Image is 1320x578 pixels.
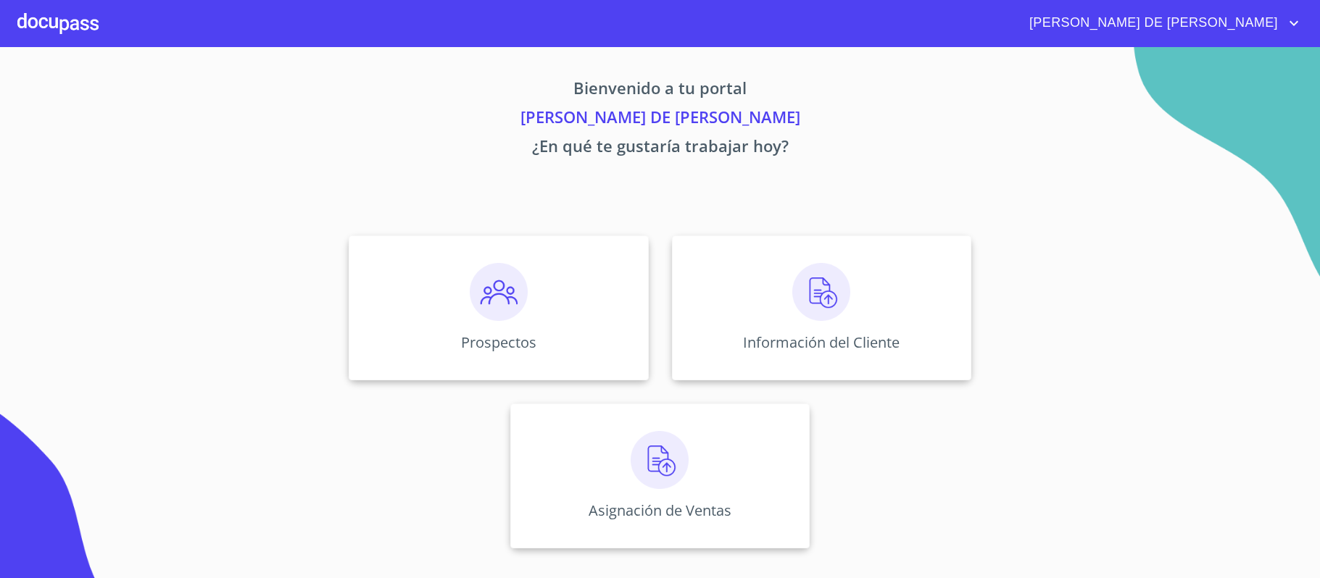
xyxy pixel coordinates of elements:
p: Asignación de Ventas [589,500,731,520]
p: [PERSON_NAME] DE [PERSON_NAME] [214,105,1107,134]
img: carga.png [792,263,850,321]
img: prospectos.png [470,263,528,321]
img: carga.png [631,431,689,489]
p: ¿En qué te gustaría trabajar hoy? [214,134,1107,163]
span: [PERSON_NAME] DE [PERSON_NAME] [1018,12,1285,35]
p: Bienvenido a tu portal [214,76,1107,105]
p: Prospectos [461,332,536,352]
p: Información del Cliente [743,332,900,352]
button: account of current user [1018,12,1303,35]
